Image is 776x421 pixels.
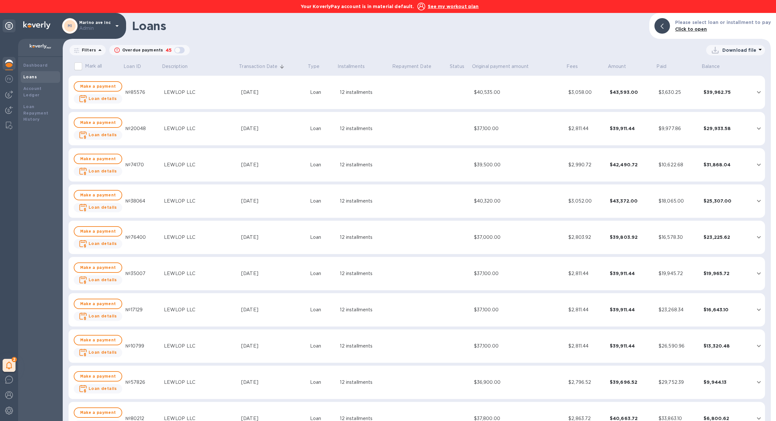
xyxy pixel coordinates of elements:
button: Make a payment [74,81,122,92]
p: Download file [722,47,756,53]
div: [DATE] [241,125,305,132]
div: $37,100.00 [474,125,564,132]
b: Loan details [89,96,117,101]
b: Loan Repayment History [23,104,48,122]
div: $25,307.00 [704,198,746,204]
div: $10,622.68 [659,161,698,168]
span: Make a payment [80,336,116,344]
div: $2,811.44 [568,270,605,277]
div: $39,911.44 [610,125,653,132]
div: $39,696.52 [610,379,653,385]
p: Mark all [85,63,102,70]
div: Loan [310,234,335,241]
b: Your KoverlyPay account is in material default. [301,4,414,9]
button: Make a payment [74,299,122,309]
span: Make a payment [80,227,116,235]
button: expand row [754,305,764,315]
div: LEWLOP LLC [164,89,236,96]
p: Fees [566,63,578,70]
span: Make a payment [80,300,116,308]
b: Loan details [89,169,117,173]
button: Loan details [74,384,122,393]
div: $18,065.00 [659,198,698,205]
div: $19,965.72 [704,270,746,277]
div: $39,500.00 [474,161,564,168]
div: №38064 [125,198,159,205]
div: №35007 [125,270,159,277]
button: Make a payment [74,190,122,200]
span: Paid [657,63,675,70]
div: $43,372.00 [610,198,653,204]
div: [DATE] [241,198,305,205]
h1: Loans [132,19,644,33]
div: Loan [310,379,335,386]
div: 12 installments [340,306,389,313]
button: Make a payment [74,262,122,273]
p: Description [162,63,187,70]
button: expand row [754,269,764,278]
div: $40,320.00 [474,198,564,205]
span: Original payment amount [472,63,537,70]
div: $9,977.86 [659,125,698,132]
div: [DATE] [241,306,305,313]
div: [DATE] [241,379,305,386]
b: Account Ledger [23,86,42,97]
div: $26,590.96 [659,343,698,349]
button: Loan details [74,239,122,249]
b: Loan details [89,132,117,137]
div: Loan [310,343,335,349]
span: Repayment Date [392,63,431,70]
div: $2,803.92 [568,234,605,241]
p: Overdue payments [122,47,163,53]
span: Make a payment [80,264,116,271]
span: 2 [12,357,17,362]
p: Transaction Date [239,63,278,70]
b: Loan details [89,205,117,210]
div: $37,100.00 [474,306,564,313]
div: $2,990.72 [568,161,605,168]
div: $2,811.44 [568,306,605,313]
div: $39,911.44 [610,270,653,277]
span: Make a payment [80,83,116,90]
p: Amount [608,63,626,70]
b: Loans [23,74,37,79]
button: expand row [754,124,764,133]
p: Marino ave inc [79,20,112,32]
div: $2,811.44 [568,125,605,132]
p: Filters [79,47,96,53]
div: $39,911.44 [610,343,653,349]
div: 12 installments [340,234,389,241]
u: See my workout plan [428,4,479,9]
div: $42,490.72 [610,161,653,168]
span: Make a payment [80,372,116,380]
div: 12 installments [340,125,389,132]
p: 45 [166,47,172,54]
div: LEWLOP LLC [164,270,236,277]
div: LEWLOP LLC [164,198,236,205]
span: Description [162,63,196,70]
div: $3,630.25 [659,89,698,96]
p: Balance [702,63,720,70]
button: Overdue payments45 [109,45,190,55]
div: Loan [310,89,335,96]
div: $39,962.75 [704,89,746,95]
div: LEWLOP LLC [164,343,236,349]
div: LEWLOP LLC [164,306,236,313]
div: $3,058.00 [568,89,605,96]
div: $39,911.44 [610,306,653,313]
button: Loan details [74,94,122,104]
div: 12 installments [340,89,389,96]
div: Unpin categories [3,19,16,32]
button: expand row [754,341,764,351]
p: Admin [79,25,112,32]
div: LEWLOP LLC [164,234,236,241]
div: $16,643.10 [704,306,746,313]
b: Loan details [89,386,117,391]
div: LEWLOP LLC [164,161,236,168]
button: Loan details [74,348,122,357]
p: Loan ID [123,63,141,70]
p: Paid [657,63,667,70]
p: Status [449,63,464,70]
div: 12 installments [340,198,389,205]
b: Loan details [89,350,117,355]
